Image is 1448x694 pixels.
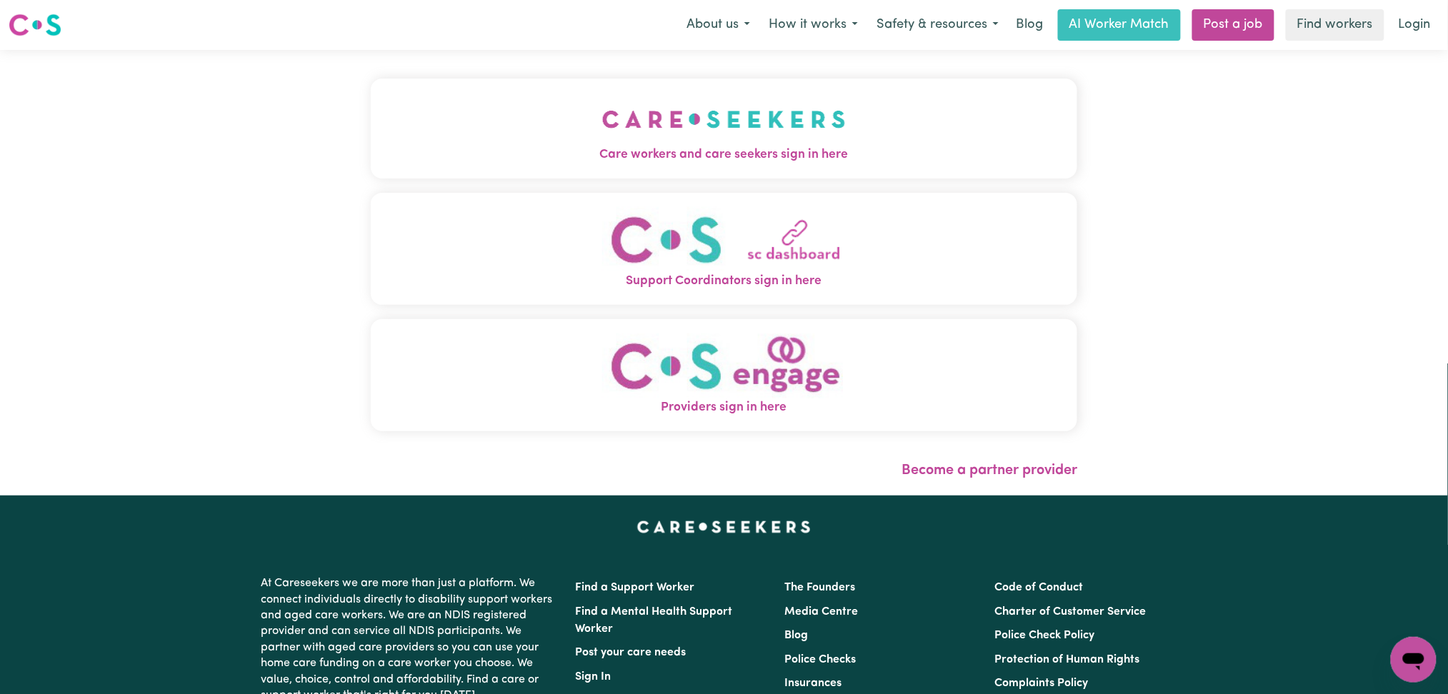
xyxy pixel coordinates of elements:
span: Providers sign in here [371,398,1078,417]
span: Care workers and care seekers sign in here [371,146,1078,164]
button: How it works [759,10,867,40]
a: Sign In [576,671,611,683]
a: Become a partner provider [902,463,1077,478]
a: Complaints Policy [994,678,1088,689]
button: Providers sign in here [371,319,1078,431]
a: Blog [1008,9,1052,41]
a: Login [1390,9,1439,41]
iframe: Button to launch messaging window [1391,637,1437,683]
a: Find a Mental Health Support Worker [576,606,733,635]
button: Safety & resources [867,10,1008,40]
a: Post a job [1192,9,1274,41]
a: AI Worker Match [1058,9,1181,41]
button: About us [677,10,759,40]
a: Protection of Human Rights [994,654,1139,665]
button: Support Coordinators sign in here [371,193,1078,305]
a: The Founders [785,582,856,593]
span: Support Coordinators sign in here [371,272,1078,291]
a: Police Check Policy [994,630,1094,641]
a: Media Centre [785,606,859,618]
a: Find workers [1286,9,1384,41]
img: Careseekers logo [9,12,61,38]
a: Code of Conduct [994,582,1083,593]
a: Post your care needs [576,647,686,658]
a: Find a Support Worker [576,582,695,593]
a: Insurances [785,678,842,689]
a: Blog [785,630,809,641]
a: Charter of Customer Service [994,606,1146,618]
button: Care workers and care seekers sign in here [371,79,1078,178]
a: Careseekers logo [9,9,61,41]
a: Police Checks [785,654,857,665]
a: Careseekers home page [637,521,811,533]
